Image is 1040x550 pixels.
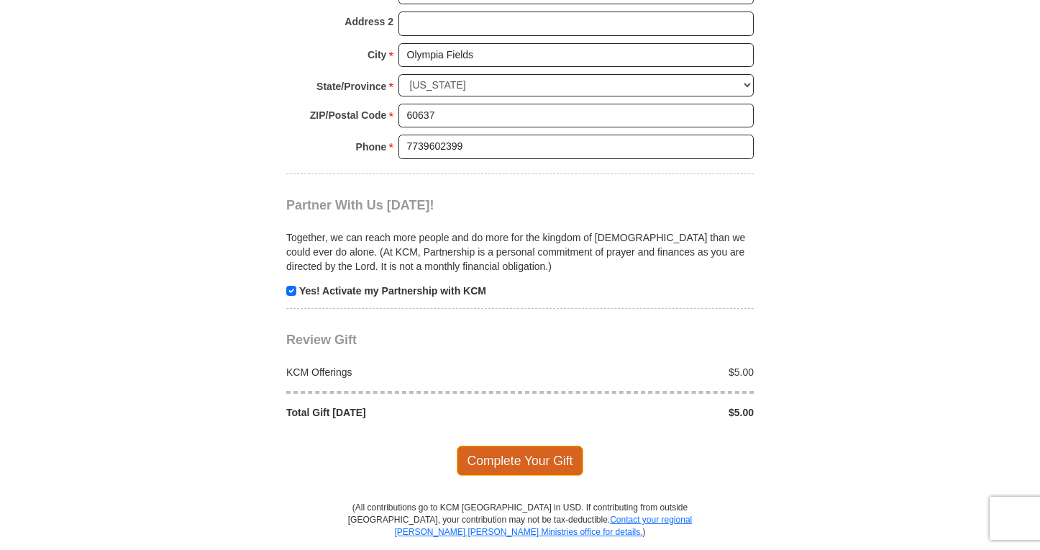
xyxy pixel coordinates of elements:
[520,365,762,379] div: $5.00
[286,333,357,347] span: Review Gift
[457,446,584,476] span: Complete Your Gift
[279,405,521,420] div: Total Gift [DATE]
[310,105,387,125] strong: ZIP/Postal Code
[286,230,754,274] p: Together, we can reach more people and do more for the kingdom of [DEMOGRAPHIC_DATA] than we coul...
[299,285,486,297] strong: Yes! Activate my Partnership with KCM
[368,45,386,65] strong: City
[356,137,387,157] strong: Phone
[316,76,386,96] strong: State/Province
[286,198,434,212] span: Partner With Us [DATE]!
[279,365,521,379] div: KCM Offerings
[345,12,393,32] strong: Address 2
[520,405,762,420] div: $5.00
